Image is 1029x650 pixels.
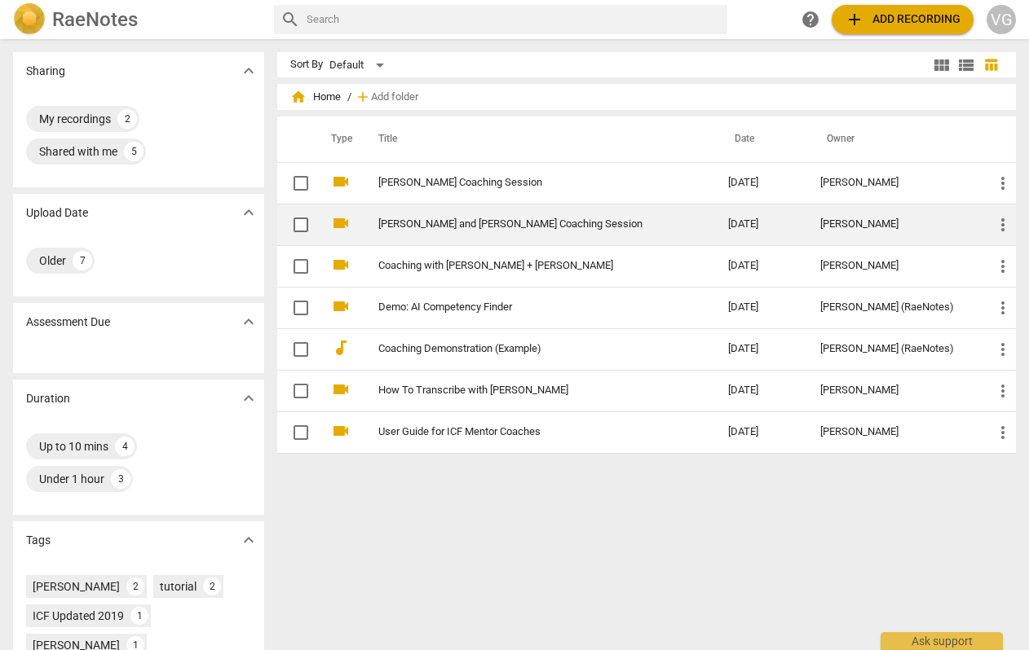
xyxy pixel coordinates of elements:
td: [DATE] [715,245,807,287]
button: Upload [832,5,974,34]
span: videocam [331,421,351,441]
span: expand_more [239,530,258,550]
span: audiotrack [331,338,351,358]
div: [PERSON_NAME] [820,426,967,438]
a: User Guide for ICF Mentor Coaches [378,426,670,438]
span: more_vert [993,340,1013,359]
a: [PERSON_NAME] and [PERSON_NAME] Coaching Session [378,218,670,231]
span: / [347,91,351,103]
div: 2 [203,578,221,595]
span: Home [290,89,341,105]
img: Logo [13,3,46,36]
button: Show more [236,310,261,334]
span: add [355,89,371,105]
div: Ask support [881,632,1003,650]
div: [PERSON_NAME] [33,578,120,595]
button: Show more [236,528,261,552]
a: Demo: AI Competency Finder [378,301,670,314]
div: 4 [115,437,135,456]
span: home [290,89,307,105]
span: Add recording [845,10,961,29]
th: Title [359,116,716,162]
span: view_module [932,55,952,75]
div: Under 1 hour [39,471,104,487]
td: [DATE] [715,287,807,328]
h2: RaeNotes [52,8,138,31]
a: [PERSON_NAME] Coaching Session [378,177,670,189]
td: [DATE] [715,204,807,245]
span: view_list [956,55,976,75]
span: expand_more [239,312,258,332]
td: [DATE] [715,370,807,411]
span: more_vert [993,381,1013,401]
div: 2 [126,578,144,595]
span: add [845,10,864,29]
p: Sharing [26,63,65,80]
p: Upload Date [26,204,88,222]
a: Coaching Demonstration (Example) [378,343,670,355]
th: Date [715,116,807,162]
div: Sort By [290,59,323,71]
span: expand_more [239,389,258,408]
a: Help [796,5,825,34]
span: Add folder [371,91,418,103]
div: Shared with me [39,143,117,160]
div: Older [39,253,66,269]
p: Tags [26,532,51,549]
span: help [801,10,820,29]
div: [PERSON_NAME] [820,384,967,397]
button: Show more [236,386,261,411]
button: Show more [236,200,261,225]
div: Up to 10 mins [39,438,108,455]
span: more_vert [993,423,1013,442]
span: search [280,10,300,29]
div: [PERSON_NAME] (RaeNotes) [820,301,967,314]
button: Show more [236,59,261,83]
span: expand_more [239,61,258,81]
div: 2 [117,109,137,129]
span: videocam [331,296,351,316]
div: [PERSON_NAME] [820,218,967,231]
span: videocam [331,255,351,274]
p: Assessment Due [26,314,110,331]
a: Coaching with [PERSON_NAME] + [PERSON_NAME] [378,260,670,272]
div: ICF Updated 2019 [33,608,124,624]
span: more_vert [993,257,1013,276]
div: [PERSON_NAME] [820,260,967,272]
button: List view [954,53,978,77]
span: more_vert [993,173,1013,193]
div: 7 [73,251,92,270]
input: Search [307,7,722,33]
a: How To Transcribe with [PERSON_NAME] [378,384,670,397]
span: videocam [331,213,351,233]
a: LogoRaeNotes [13,3,261,36]
div: 1 [130,607,148,625]
span: expand_more [239,203,258,222]
div: Default [329,52,390,78]
div: [PERSON_NAME] [820,177,967,189]
span: videocam [331,380,351,399]
th: Owner [807,116,980,162]
button: Table view [978,53,1003,77]
span: videocam [331,172,351,191]
td: [DATE] [715,162,807,204]
div: My recordings [39,111,111,127]
div: [PERSON_NAME] (RaeNotes) [820,343,967,355]
th: Type [318,116,359,162]
div: tutorial [160,578,197,595]
span: more_vert [993,215,1013,235]
td: [DATE] [715,328,807,370]
div: 3 [111,469,130,489]
span: more_vert [993,298,1013,318]
span: table_chart [983,57,999,72]
td: [DATE] [715,411,807,453]
button: Tile view [930,53,954,77]
div: 5 [124,142,144,161]
button: VG [987,5,1016,34]
p: Duration [26,390,70,407]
